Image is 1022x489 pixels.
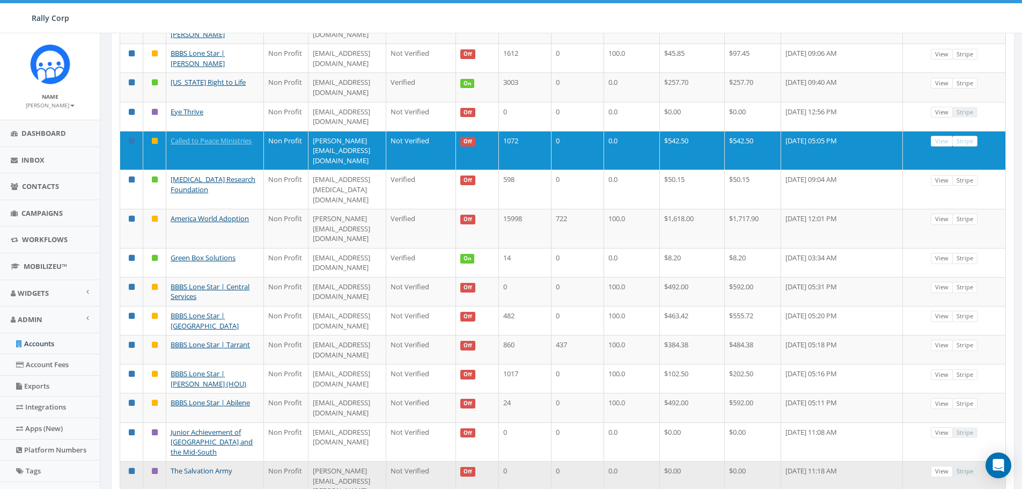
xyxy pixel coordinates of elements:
[952,175,977,186] a: Stripe
[386,335,456,364] td: Not Verified
[460,176,475,185] span: Off
[952,136,977,147] a: Stripe
[660,43,725,72] td: $45.85
[725,43,781,72] td: $97.45
[308,72,386,101] td: [EMAIL_ADDRESS][DOMAIN_NAME]
[604,335,660,364] td: 100.0
[986,452,1011,478] div: Open Intercom Messenger
[308,422,386,462] td: [EMAIL_ADDRESS][DOMAIN_NAME]
[604,170,660,209] td: 0.0
[22,235,68,244] span: Workflows
[552,277,604,306] td: 0
[264,277,309,306] td: Non Profit
[931,136,953,147] a: View
[604,422,660,462] td: 0.0
[499,335,552,364] td: 860
[660,364,725,393] td: $102.50
[604,131,660,170] td: 0.0
[460,215,475,224] span: Off
[660,306,725,335] td: $463.42
[460,79,474,89] span: On
[952,398,977,410] a: Stripe
[725,131,781,170] td: $542.50
[725,209,781,248] td: $1,717.90
[781,248,903,277] td: [DATE] 03:34 AM
[264,131,309,170] td: Non Profit
[499,306,552,335] td: 482
[21,208,63,218] span: Campaigns
[460,312,475,322] span: Off
[660,102,725,131] td: $0.00
[931,427,953,439] a: View
[460,137,475,147] span: Off
[30,44,70,84] img: Icon_1.png
[781,131,903,170] td: [DATE] 05:05 PM
[952,340,977,351] a: Stripe
[952,253,977,264] a: Stripe
[660,131,725,170] td: $542.50
[460,467,475,477] span: Off
[26,100,75,110] a: [PERSON_NAME]
[952,78,977,89] a: Stripe
[499,422,552,462] td: 0
[308,306,386,335] td: [EMAIL_ADDRESS][DOMAIN_NAME]
[21,155,45,165] span: Inbox
[308,102,386,131] td: [EMAIL_ADDRESS][DOMAIN_NAME]
[781,209,903,248] td: [DATE] 12:01 PM
[725,306,781,335] td: $555.72
[952,49,977,60] a: Stripe
[264,170,309,209] td: Non Profit
[171,311,239,331] a: BBBS Lone Star | [GEOGRAPHIC_DATA]
[264,248,309,277] td: Non Profit
[264,43,309,72] td: Non Profit
[264,393,309,422] td: Non Profit
[931,282,953,293] a: View
[386,43,456,72] td: Not Verified
[952,214,977,225] a: Stripe
[308,364,386,393] td: [EMAIL_ADDRESS][DOMAIN_NAME]
[931,78,953,89] a: View
[499,248,552,277] td: 14
[660,170,725,209] td: $50.15
[264,306,309,335] td: Non Profit
[952,311,977,322] a: Stripe
[552,248,604,277] td: 0
[725,102,781,131] td: $0.00
[552,393,604,422] td: 0
[552,131,604,170] td: 0
[552,306,604,335] td: 0
[264,72,309,101] td: Non Profit
[171,427,253,457] a: Junior Achievement of [GEOGRAPHIC_DATA] and the Mid-South
[386,102,456,131] td: Not Verified
[460,283,475,293] span: Off
[499,393,552,422] td: 24
[931,107,953,118] a: View
[552,170,604,209] td: 0
[931,253,953,264] a: View
[931,466,953,477] a: View
[308,131,386,170] td: [PERSON_NAME][EMAIL_ADDRESS][DOMAIN_NAME]
[660,248,725,277] td: $8.20
[171,340,250,349] a: BBBS Lone Star | Tarrant
[499,209,552,248] td: 15998
[386,72,456,101] td: Verified
[460,370,475,379] span: Off
[781,422,903,462] td: [DATE] 11:08 AM
[42,93,58,100] small: Name
[781,364,903,393] td: [DATE] 05:16 PM
[552,209,604,248] td: 722
[725,277,781,306] td: $592.00
[264,335,309,364] td: Non Profit
[386,422,456,462] td: Not Verified
[952,282,977,293] a: Stripe
[931,214,953,225] a: View
[604,209,660,248] td: 100.0
[171,48,225,68] a: BBBS Lone Star | [PERSON_NAME]
[552,43,604,72] td: 0
[22,181,59,191] span: Contacts
[499,170,552,209] td: 598
[460,428,475,438] span: Off
[931,49,953,60] a: View
[171,214,249,223] a: America World Adoption
[725,422,781,462] td: $0.00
